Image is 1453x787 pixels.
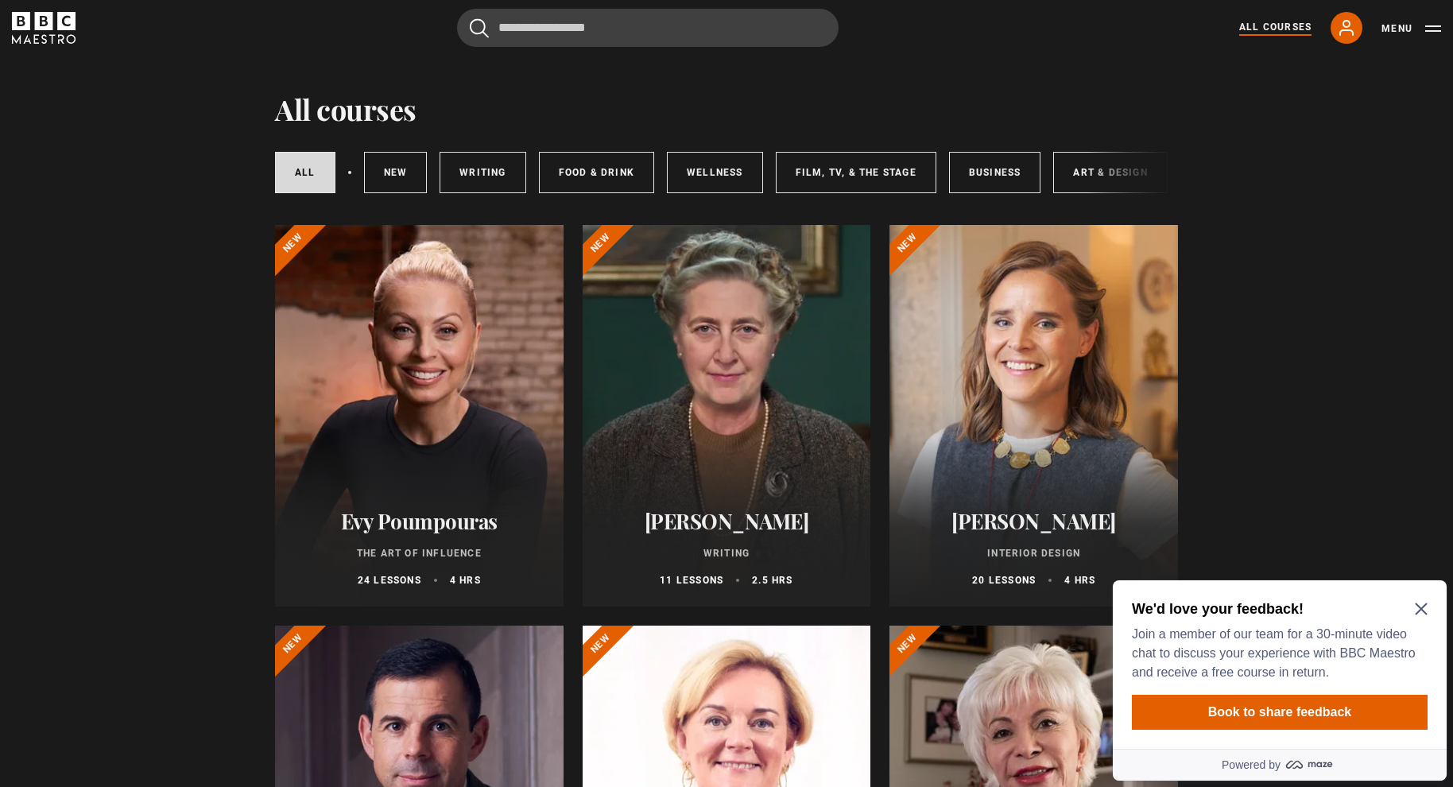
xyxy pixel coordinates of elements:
svg: BBC Maestro [12,12,76,44]
button: Book to share feedback [25,121,321,156]
h2: [PERSON_NAME] [909,509,1159,533]
h2: We'd love your feedback! [25,25,315,45]
button: Toggle navigation [1381,21,1441,37]
p: Writing [602,546,852,560]
p: 20 lessons [972,573,1036,587]
a: [PERSON_NAME] Interior Design 20 lessons 4 hrs New [889,225,1178,607]
a: All Courses [1239,20,1312,36]
a: Powered by maze [6,175,340,207]
p: Interior Design [909,546,1159,560]
p: 11 lessons [660,573,723,587]
input: Search [457,9,839,47]
p: 4 hrs [1064,573,1095,587]
div: Optional study invitation [6,6,340,207]
a: Food & Drink [539,152,654,193]
p: 24 lessons [358,573,421,587]
p: 4 hrs [450,573,481,587]
a: Wellness [667,152,763,193]
a: All [275,152,335,193]
a: Writing [440,152,525,193]
button: Submit the search query [470,18,489,38]
h1: All courses [275,92,417,126]
h2: [PERSON_NAME] [602,509,852,533]
a: Art & Design [1053,152,1167,193]
a: Business [949,152,1041,193]
p: Join a member of our team for a 30-minute video chat to discuss your experience with BBC Maestro ... [25,51,315,108]
p: 2.5 hrs [752,573,792,587]
button: Close Maze Prompt [308,29,321,41]
h2: Evy Poumpouras [294,509,544,533]
a: [PERSON_NAME] Writing 11 lessons 2.5 hrs New [583,225,871,607]
p: The Art of Influence [294,546,544,560]
a: New [364,152,428,193]
a: Evy Poumpouras The Art of Influence 24 lessons 4 hrs New [275,225,564,607]
a: Film, TV, & The Stage [776,152,936,193]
